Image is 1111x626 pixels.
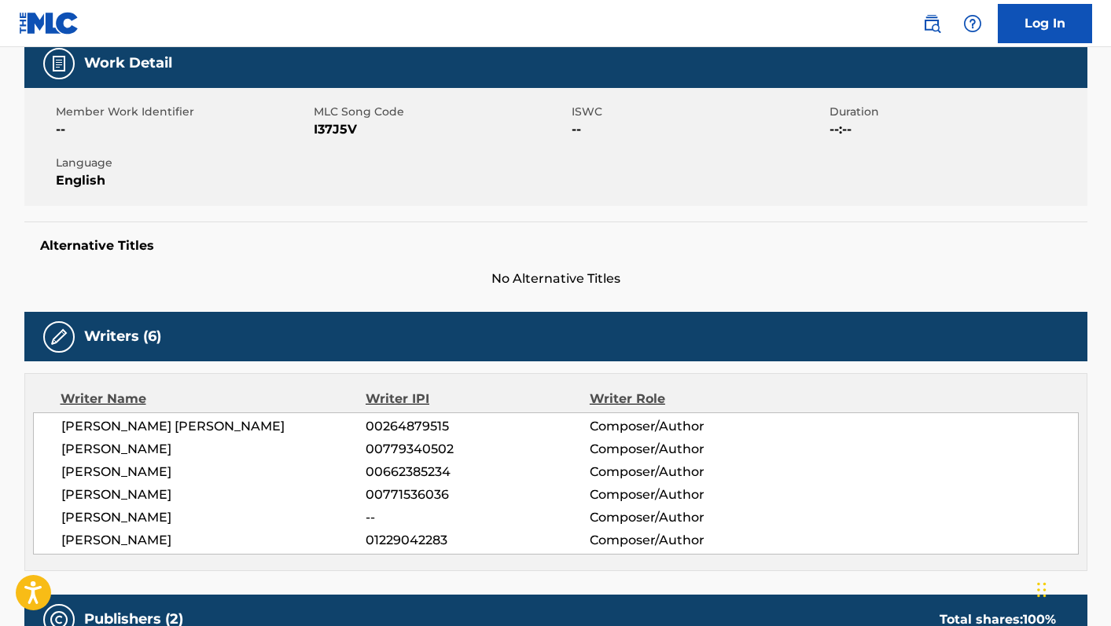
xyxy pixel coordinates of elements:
span: 01229042283 [366,531,589,550]
div: Writer Role [590,390,793,408]
div: Writer IPI [366,390,590,408]
img: Writers [50,328,68,346]
span: [PERSON_NAME] [61,508,366,527]
img: MLC Logo [19,12,79,35]
span: -- [572,120,826,139]
iframe: Chat Widget [1032,551,1111,626]
img: search [922,14,941,33]
div: Help [957,8,988,39]
span: Duration [830,104,1083,120]
span: Member Work Identifier [56,104,310,120]
span: MLC Song Code [314,104,568,120]
span: No Alternative Titles [24,269,1087,288]
img: Work Detail [50,54,68,73]
span: 00264879515 [366,417,589,436]
h5: Alternative Titles [40,238,1072,254]
span: [PERSON_NAME] [61,531,366,550]
span: I37J5V [314,120,568,139]
span: 00779340502 [366,440,589,459]
div: Drag [1037,566,1047,613]
h5: Writers (6) [84,328,161,346]
div: Writer Name [61,390,366,408]
span: [PERSON_NAME] [PERSON_NAME] [61,417,366,436]
h5: Work Detail [84,54,172,72]
span: [PERSON_NAME] [61,485,366,504]
span: Composer/Author [590,531,793,550]
span: [PERSON_NAME] [61,463,366,481]
span: 00771536036 [366,485,589,504]
span: Composer/Author [590,417,793,436]
span: Language [56,155,310,171]
img: help [963,14,982,33]
span: -- [366,508,589,527]
span: Composer/Author [590,440,793,459]
span: 00662385234 [366,463,589,481]
span: Composer/Author [590,508,793,527]
a: Log In [998,4,1092,43]
span: Composer/Author [590,463,793,481]
span: [PERSON_NAME] [61,440,366,459]
span: --:-- [830,120,1083,139]
span: Composer/Author [590,485,793,504]
span: English [56,171,310,190]
span: -- [56,120,310,139]
span: ISWC [572,104,826,120]
a: Public Search [916,8,947,39]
